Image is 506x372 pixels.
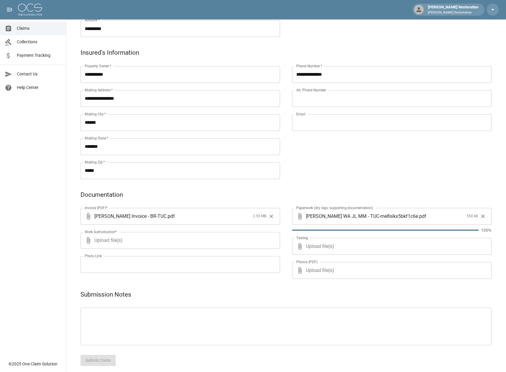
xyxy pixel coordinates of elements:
[296,87,326,93] label: Alt. Phone Number
[296,259,318,264] label: Photos (PDF)
[85,111,106,117] label: Mailing City
[4,4,16,16] button: open drawer
[267,212,276,221] button: Clear
[253,213,266,219] span: 2.55 MB
[85,229,117,234] label: Work Authorization*
[17,52,61,59] span: Payment Tracking
[296,111,305,117] label: Email
[85,63,111,69] label: Property Owner
[17,71,61,77] span: Contact Us
[94,232,264,249] span: Upload file(s)
[296,63,322,69] label: Phone Number
[85,205,108,210] label: Invoice (PDF)*
[94,213,166,220] span: [PERSON_NAME] Invoice - BR-TUC
[17,39,61,45] span: Collections
[306,262,475,279] span: Upload file(s)
[85,160,105,165] label: Mailing Zip
[17,84,61,91] span: Help Center
[17,25,61,32] span: Claims
[306,213,418,220] span: [PERSON_NAME] WA JL MM - TUC-me8sikx5bkf1c6e
[8,361,57,367] div: © 2025 One Claim Solution
[425,4,481,15] div: [PERSON_NAME] Restoration
[467,213,478,219] span: 550 kB
[481,227,492,233] p: 100%
[478,212,487,221] button: Clear
[85,87,113,93] label: Mailing Address
[418,213,426,220] span: . pdf
[85,253,102,258] label: Photo Link
[296,205,373,210] label: Paperwork (dry logs, supporting documentation)
[296,235,308,240] label: Testing
[18,4,42,16] img: ocs-logo-white-transparent.png
[85,136,108,141] label: Mailing State
[306,238,475,255] span: Upload file(s)
[428,10,478,15] p: [PERSON_NAME] Restoration
[85,17,100,23] label: Amount
[166,213,175,220] span: . pdf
